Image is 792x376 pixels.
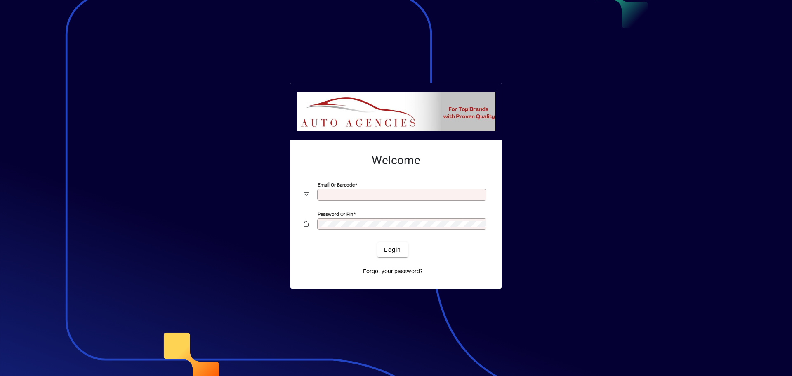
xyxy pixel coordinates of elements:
[363,267,423,276] span: Forgot your password?
[384,246,401,254] span: Login
[360,264,426,279] a: Forgot your password?
[318,211,353,217] mat-label: Password or Pin
[318,182,355,188] mat-label: Email or Barcode
[304,154,488,168] h2: Welcome
[377,242,408,257] button: Login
